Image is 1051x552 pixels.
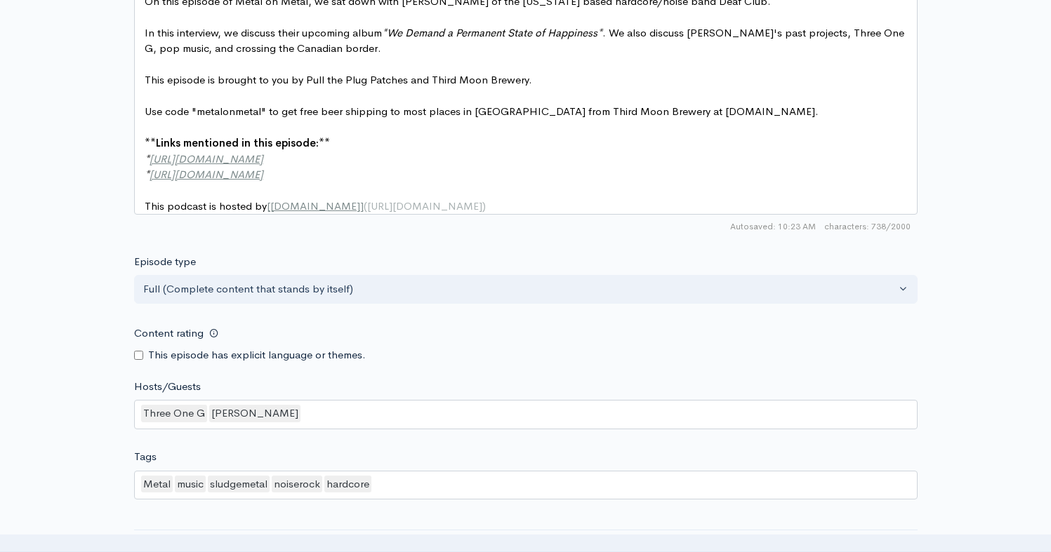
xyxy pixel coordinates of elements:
[272,476,322,493] div: noiserock
[367,199,482,213] span: [URL][DOMAIN_NAME]
[208,476,270,493] div: sludgemetal
[175,476,206,493] div: music
[387,26,597,39] span: We Demand a Permanent State of Happiness
[148,347,366,363] label: This episode has explicit language or themes.
[145,73,532,86] span: This episode is brought to you by Pull the Plug Patches and Third Moon Brewery.
[145,105,819,118] span: Use code "metalonmetal" to get free beer shipping to most places in [GEOGRAPHIC_DATA] from Third ...
[145,26,907,55] span: In this interview, we discuss their upcoming album . We also discuss [PERSON_NAME]'s past project...
[134,449,157,465] label: Tags
[482,199,486,213] span: )
[134,379,201,395] label: Hosts/Guests
[141,405,207,422] div: Three One G
[267,199,270,213] span: [
[143,281,896,297] div: Full (Complete content that stands by itself)
[209,405,300,422] div: [PERSON_NAME]
[150,168,263,181] span: [URL][DOMAIN_NAME]
[156,136,319,149] span: Links mentioned in this episode:
[324,476,371,493] div: hardcore
[824,220,911,233] span: 738/2000
[270,199,360,213] span: [DOMAIN_NAME]
[364,199,367,213] span: (
[141,476,173,493] div: Metal
[150,152,263,166] span: [URL][DOMAIN_NAME]
[360,199,364,213] span: ]
[134,275,918,304] button: Full (Complete content that stands by itself)
[730,220,816,233] span: Autosaved: 10:23 AM
[134,319,204,348] label: Content rating
[145,199,486,213] span: This podcast is hosted by
[134,254,196,270] label: Episode type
